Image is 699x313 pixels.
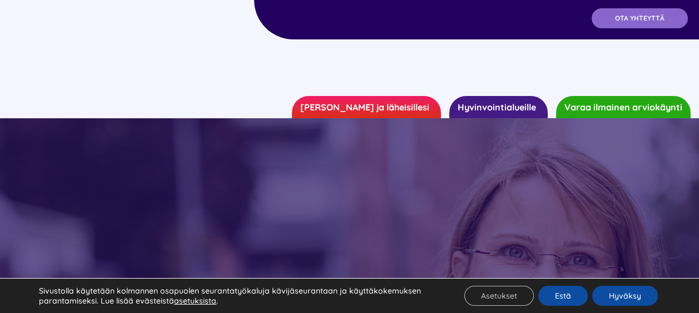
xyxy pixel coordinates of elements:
a: Varaa ilmainen arviokäynti [556,96,691,118]
span: OTA YHTEYTTÄ [615,14,665,22]
a: Hyvinvointialueille [449,96,548,118]
button: asetuksista [174,296,216,306]
a: [PERSON_NAME] ja läheisillesi [292,96,441,118]
a: OTA YHTEYTTÄ [592,8,688,28]
button: Hyväksy [592,286,658,306]
button: Estä [538,286,588,306]
button: Asetukset [464,286,534,306]
p: Sivustolla käytetään kolmannen osapuolen seurantatyökaluja kävijäseurantaan ja käyttäkokemuksen p... [39,286,441,306]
